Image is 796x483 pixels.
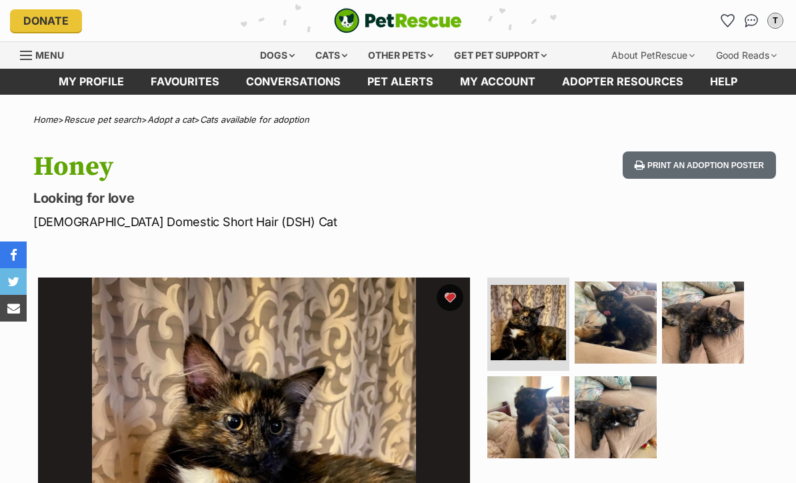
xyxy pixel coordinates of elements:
div: About PetRescue [602,42,704,69]
a: Favourites [717,10,738,31]
ul: Account quick links [717,10,786,31]
a: Donate [10,9,82,32]
a: Menu [20,42,73,66]
a: conversations [233,69,354,95]
h1: Honey [33,151,487,182]
span: Menu [35,49,64,61]
button: My account [765,10,786,31]
div: Good Reads [707,42,786,69]
a: My account [447,69,549,95]
div: Dogs [251,42,304,69]
a: Adopter resources [549,69,697,95]
p: Looking for love [33,189,487,207]
img: logo-cat-932fe2b9b8326f06289b0f2fb663e598f794de774fb13d1741a6617ecf9a85b4.svg [334,8,462,33]
div: Cats [306,42,357,69]
a: Cats available for adoption [200,114,309,125]
img: Photo of Honey [575,282,657,364]
img: Photo of Honey [491,285,566,360]
a: PetRescue [334,8,462,33]
img: Photo of Honey [662,282,744,364]
a: Favourites [137,69,233,95]
p: [DEMOGRAPHIC_DATA] Domestic Short Hair (DSH) Cat [33,213,487,231]
button: Print an adoption poster [623,151,776,179]
img: chat-41dd97257d64d25036548639549fe6c8038ab92f7586957e7f3b1b290dea8141.svg [745,14,759,27]
a: Rescue pet search [64,114,141,125]
div: T [769,14,782,27]
button: favourite [437,284,463,311]
a: Pet alerts [354,69,447,95]
div: Get pet support [445,42,556,69]
div: Other pets [359,42,443,69]
a: Home [33,114,58,125]
img: Photo of Honey [487,376,569,458]
a: My profile [45,69,137,95]
a: Adopt a cat [147,114,194,125]
a: Help [697,69,751,95]
a: Conversations [741,10,762,31]
img: Photo of Honey [575,376,657,458]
